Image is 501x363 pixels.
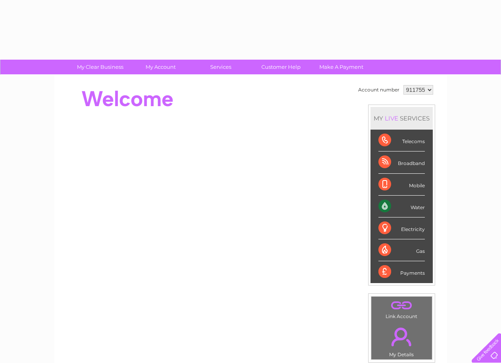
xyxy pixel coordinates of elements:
[67,60,133,74] a: My Clear Business
[309,60,374,74] a: Make A Payment
[383,115,400,122] div: LIVE
[128,60,193,74] a: My Account
[378,196,425,217] div: Water
[188,60,253,74] a: Services
[371,321,432,360] td: My Details
[378,151,425,173] div: Broadband
[371,296,432,321] td: Link Account
[370,107,433,130] div: MY SERVICES
[373,299,430,313] a: .
[378,130,425,151] div: Telecoms
[248,60,314,74] a: Customer Help
[378,261,425,283] div: Payments
[378,239,425,261] div: Gas
[373,323,430,351] a: .
[378,174,425,196] div: Mobile
[356,83,401,97] td: Account number
[378,217,425,239] div: Electricity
